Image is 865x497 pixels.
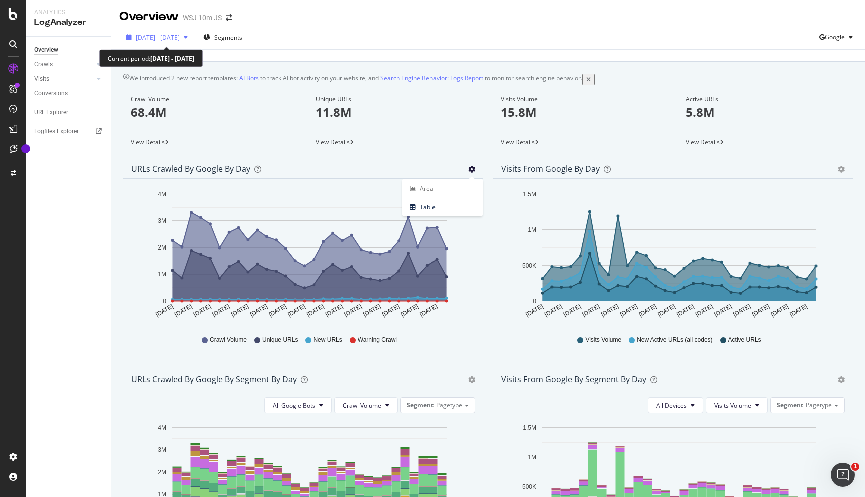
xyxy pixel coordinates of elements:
span: New URLs [313,336,342,344]
div: Tooltip anchor [21,144,30,153]
text: 500K [522,262,536,269]
text: [DATE] [543,303,563,318]
div: Conversions [34,88,68,99]
div: WSJ 10m JS [183,13,222,23]
button: [DATE] - [DATE] [119,33,195,42]
div: Visits from Google By Segment By Day [501,374,646,384]
text: 2M [158,469,166,476]
a: Logfiles Explorer [34,126,104,137]
text: 1M [528,454,536,461]
text: [DATE] [268,303,288,318]
text: [DATE] [286,303,306,318]
text: [DATE] [713,303,733,318]
div: arrow-right-arrow-left [226,14,232,21]
text: [DATE] [638,303,658,318]
iframe: Intercom live chat [831,463,855,487]
text: [DATE] [173,303,193,318]
button: Google [819,29,857,45]
text: 1M [158,271,166,278]
text: 4M [158,424,166,431]
span: All Google Bots [273,401,315,410]
div: gear [838,166,845,173]
span: View Details [316,138,350,146]
text: 500K [522,484,536,491]
p: 68.4M [131,104,291,121]
text: [DATE] [770,303,790,318]
text: 4M [158,191,166,198]
text: [DATE] [324,303,344,318]
text: [DATE] [192,303,212,318]
text: 3M [158,217,166,224]
div: Visits Volume [501,95,661,104]
span: New Active URLs (all codes) [637,336,712,344]
text: [DATE] [694,303,714,318]
span: Unique URLs [262,336,298,344]
span: Pagetype [806,401,832,409]
button: All Devices [648,397,703,413]
div: URLs Crawled by Google By Segment By Day [131,374,297,384]
p: 11.8M [316,104,476,121]
button: Visits Volume [706,397,768,413]
div: Overview [119,8,179,25]
span: Area [402,182,483,195]
text: 2M [158,244,166,252]
text: [DATE] [343,303,363,318]
text: [DATE] [656,303,676,318]
ul: gear [402,179,483,216]
text: [DATE] [675,303,695,318]
div: URL Explorer [34,107,68,118]
a: URL Explorer [34,107,104,118]
p: 15.8M [501,104,661,121]
text: [DATE] [249,303,269,318]
div: Active URLs [686,95,846,104]
a: Search Engine Behavior: Logs Report [380,74,483,82]
div: Analytics [34,8,103,17]
b: [DATE] - [DATE] [150,54,194,63]
div: Crawl Volume [131,95,291,104]
div: gear [838,376,845,383]
span: Pagetype [436,401,462,409]
text: [DATE] [305,303,325,318]
a: Crawls [34,59,94,70]
button: All Google Bots [264,397,332,413]
text: [DATE] [362,303,382,318]
text: 3M [158,447,166,454]
svg: A chart. [501,187,844,326]
span: All Devices [656,401,687,410]
div: Visits [34,74,49,84]
div: info banner [123,74,853,85]
text: [DATE] [581,303,601,318]
text: [DATE] [400,303,420,318]
div: gear [468,166,475,173]
svg: A chart. [131,187,474,326]
span: Warning Crawl [358,336,397,344]
text: 1M [528,226,536,233]
span: Table [402,200,483,214]
text: [DATE] [211,303,231,318]
text: [DATE] [524,303,544,318]
a: Overview [34,45,104,55]
text: 1.5M [523,424,536,431]
span: Visits Volume [585,336,621,344]
text: 0 [163,298,166,305]
div: LogAnalyzer [34,17,103,28]
div: Visits from Google by day [501,164,600,174]
text: [DATE] [230,303,250,318]
span: View Details [501,138,535,146]
span: Segment [407,401,434,409]
p: 5.8M [686,104,846,121]
text: [DATE] [154,303,174,318]
div: Crawls [34,59,53,70]
div: URLs Crawled by Google by day [131,164,250,174]
span: View Details [686,138,720,146]
div: Current period: [108,54,194,63]
span: Crawl Volume [343,401,381,410]
button: Crawl Volume [334,397,398,413]
span: Active URLs [728,336,761,344]
div: Unique URLs [316,95,476,104]
button: Segments [203,29,242,45]
text: [DATE] [562,303,582,318]
div: Overview [34,45,58,55]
